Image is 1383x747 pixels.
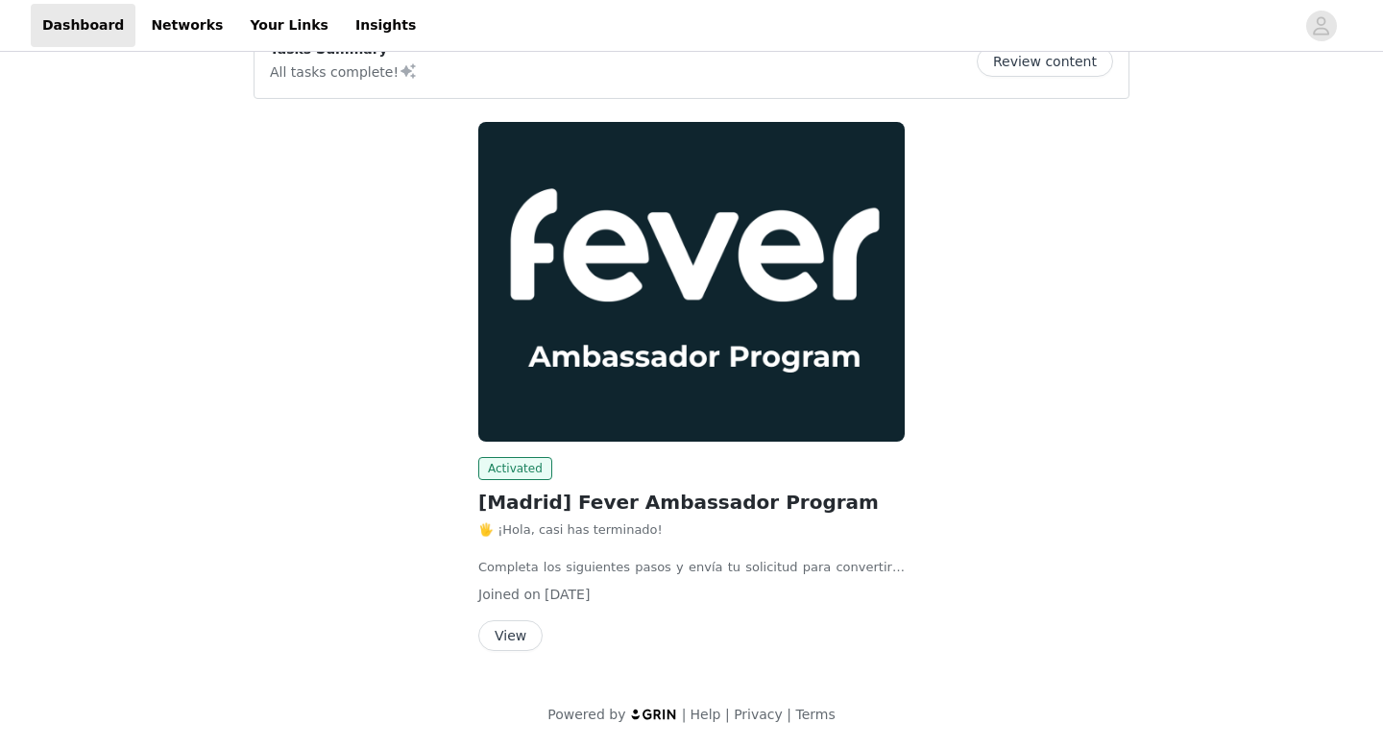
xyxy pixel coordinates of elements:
span: | [787,707,791,722]
span: Activated [478,457,552,480]
a: View [478,629,543,643]
span: | [682,707,687,722]
a: Privacy [734,707,783,722]
p: Completa los siguientes pasos y envía tu solicitud para convertirte en Fever Ambassador (3 minuto... [478,558,905,577]
p: 🖐️ ¡Hola, casi has terminado! [478,520,905,540]
a: Terms [795,707,835,722]
a: Insights [344,4,427,47]
a: Help [691,707,721,722]
button: Review content [977,46,1113,77]
a: Networks [139,4,234,47]
h2: [Madrid] Fever Ambassador Program [478,488,905,517]
span: | [725,707,730,722]
span: Powered by [547,707,625,722]
img: logo [630,708,678,720]
span: [DATE] [545,587,590,602]
a: Your Links [238,4,340,47]
div: avatar [1312,11,1330,41]
button: View [478,620,543,651]
span: Joined on [478,587,541,602]
a: Dashboard [31,4,135,47]
p: All tasks complete! [270,60,418,83]
img: Fever Ambassadors [478,122,905,442]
